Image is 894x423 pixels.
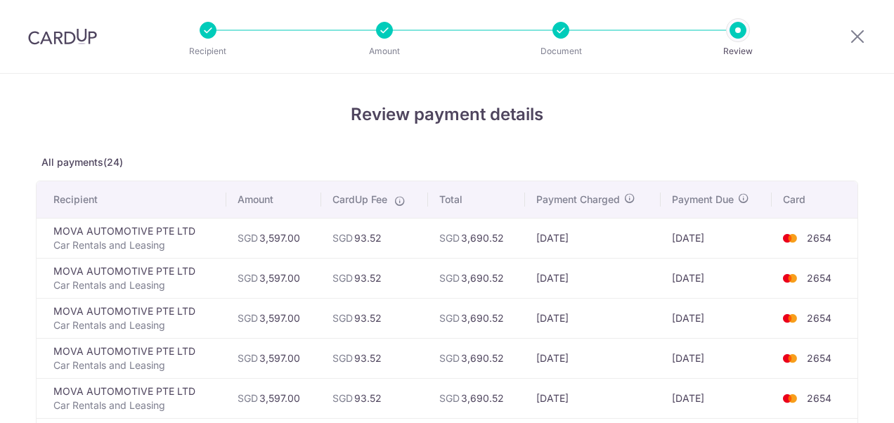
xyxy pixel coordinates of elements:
span: SGD [332,392,353,404]
td: 93.52 [321,378,428,418]
span: 2654 [807,312,831,324]
th: Recipient [37,181,226,218]
p: Car Rentals and Leasing [53,318,215,332]
span: SGD [439,272,460,284]
span: SGD [439,392,460,404]
span: SGD [332,272,353,284]
td: 93.52 [321,298,428,338]
td: 3,690.52 [428,298,525,338]
span: 2654 [807,272,831,284]
td: MOVA AUTOMOTIVE PTE LTD [37,338,226,378]
td: MOVA AUTOMOTIVE PTE LTD [37,378,226,418]
td: 3,597.00 [226,258,321,298]
p: Recipient [156,44,260,58]
span: SGD [238,312,258,324]
img: <span class="translation_missing" title="translation missing: en.account_steps.new_confirm_form.b... [776,270,804,287]
span: SGD [238,272,258,284]
img: <span class="translation_missing" title="translation missing: en.account_steps.new_confirm_form.b... [776,310,804,327]
td: 3,597.00 [226,298,321,338]
p: Car Rentals and Leasing [53,238,215,252]
th: Card [772,181,857,218]
h4: Review payment details [36,102,858,127]
span: SGD [238,392,258,404]
span: 2654 [807,232,831,244]
td: 3,690.52 [428,378,525,418]
span: SGD [238,352,258,364]
p: Car Rentals and Leasing [53,398,215,412]
p: Car Rentals and Leasing [53,278,215,292]
td: [DATE] [661,378,772,418]
td: 93.52 [321,258,428,298]
td: [DATE] [525,218,661,258]
td: [DATE] [661,218,772,258]
td: 93.52 [321,218,428,258]
span: CardUp Fee [332,193,387,207]
p: Document [509,44,613,58]
p: Car Rentals and Leasing [53,358,215,372]
td: [DATE] [525,298,661,338]
td: [DATE] [661,338,772,378]
td: MOVA AUTOMOTIVE PTE LTD [37,258,226,298]
td: 3,597.00 [226,218,321,258]
td: MOVA AUTOMOTIVE PTE LTD [37,218,226,258]
span: Payment Due [672,193,734,207]
th: Amount [226,181,321,218]
span: 2654 [807,352,831,364]
span: SGD [439,232,460,244]
td: 3,690.52 [428,258,525,298]
td: [DATE] [525,338,661,378]
td: [DATE] [525,378,661,418]
img: CardUp [28,28,97,45]
span: SGD [332,352,353,364]
span: SGD [439,352,460,364]
span: SGD [332,232,353,244]
td: [DATE] [525,258,661,298]
span: Payment Charged [536,193,620,207]
td: 3,597.00 [226,338,321,378]
span: 2654 [807,392,831,404]
th: Total [428,181,525,218]
td: 3,597.00 [226,378,321,418]
span: SGD [238,232,258,244]
span: SGD [439,312,460,324]
img: <span class="translation_missing" title="translation missing: en.account_steps.new_confirm_form.b... [776,390,804,407]
p: Amount [332,44,436,58]
td: 3,690.52 [428,338,525,378]
td: 3,690.52 [428,218,525,258]
td: [DATE] [661,258,772,298]
span: SGD [332,312,353,324]
p: All payments(24) [36,155,858,169]
img: <span class="translation_missing" title="translation missing: en.account_steps.new_confirm_form.b... [776,230,804,247]
td: 93.52 [321,338,428,378]
td: [DATE] [661,298,772,338]
p: Review [686,44,790,58]
td: MOVA AUTOMOTIVE PTE LTD [37,298,226,338]
img: <span class="translation_missing" title="translation missing: en.account_steps.new_confirm_form.b... [776,350,804,367]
